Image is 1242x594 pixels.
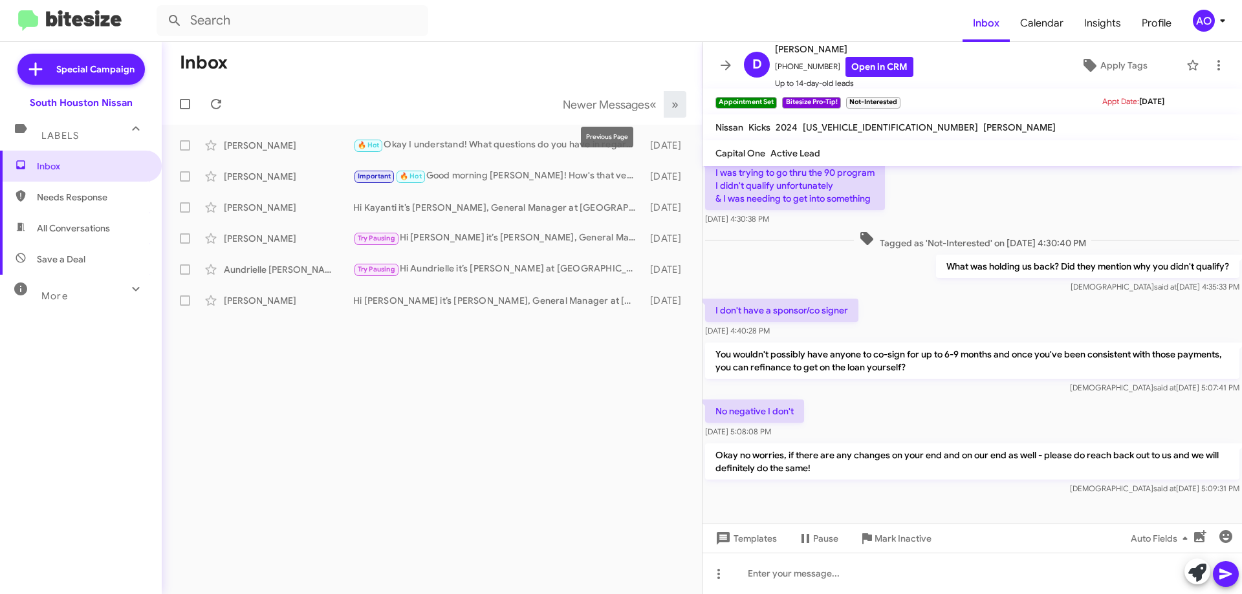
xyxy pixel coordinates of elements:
[644,170,692,183] div: [DATE]
[705,343,1239,379] p: You wouldn't possibly have anyone to co-sign for up to 6-9 months and once you've been consistent...
[936,255,1239,278] p: What was holding us back? Did they mention why you didn't qualify?
[353,231,644,246] div: Hi [PERSON_NAME] it’s [PERSON_NAME], General Manager at [GEOGRAPHIC_DATA] Nissan. Thanks again fo...
[715,147,765,159] span: Capital One
[715,122,743,133] span: Nissan
[752,54,762,75] span: D
[1074,5,1131,42] a: Insights
[854,231,1091,249] span: Tagged as 'Not-Interested' on [DATE] 4:30:40 PM
[1071,282,1239,292] span: [DEMOGRAPHIC_DATA] [DATE] 4:35:33 PM
[41,290,68,302] span: More
[703,527,787,550] button: Templates
[353,138,644,153] div: Okay I understand! What questions do you have in regards to the Rogue?
[224,263,353,276] div: Aundrielle [PERSON_NAME]
[224,139,353,152] div: [PERSON_NAME]
[770,147,820,159] span: Active Lead
[1154,282,1177,292] span: said at
[803,122,978,133] span: [US_VEHICLE_IDENTIFICATION_NUMBER]
[37,222,110,235] span: All Conversations
[224,201,353,214] div: [PERSON_NAME]
[581,127,633,147] div: Previous Page
[224,232,353,245] div: [PERSON_NAME]
[644,294,692,307] div: [DATE]
[705,427,771,436] span: [DATE] 5:08:08 PM
[1047,54,1180,77] button: Apply Tags
[358,234,395,242] span: Try Pausing
[555,91,664,118] button: Previous
[983,122,1056,133] span: [PERSON_NAME]
[644,263,692,276] div: [DATE]
[1182,10,1228,32] button: AO
[17,54,145,85] a: Special Campaign
[556,91,686,118] nav: Page navigation example
[353,201,644,214] div: Hi Kayanti it’s [PERSON_NAME], General Manager at [GEOGRAPHIC_DATA] Nissan. Thanks again for reac...
[1120,527,1203,550] button: Auto Fields
[37,191,147,204] span: Needs Response
[782,97,840,109] small: Bitesize Pro-Tip!
[775,57,913,77] span: [PHONE_NUMBER]
[713,527,777,550] span: Templates
[649,96,657,112] span: «
[849,527,942,550] button: Mark Inactive
[845,57,913,77] a: Open in CRM
[37,253,85,266] span: Save a Deal
[705,399,804,423] p: No negative I don't
[705,443,1239,480] p: Okay no worries, if there are any changes on your end and on our end as well - please do reach ba...
[705,161,885,210] p: I was trying to go thru the 90 program I didn't qualify unfortunately & I was needing to get into...
[1102,96,1139,106] span: Appt Date:
[644,139,692,152] div: [DATE]
[400,172,422,180] span: 🔥 Hot
[1131,5,1182,42] a: Profile
[358,265,395,273] span: Try Pausing
[563,98,649,112] span: Newer Messages
[787,527,849,550] button: Pause
[224,294,353,307] div: [PERSON_NAME]
[358,141,380,149] span: 🔥 Hot
[157,5,428,36] input: Search
[875,527,931,550] span: Mark Inactive
[358,172,391,180] span: Important
[775,77,913,90] span: Up to 14-day-old leads
[1139,96,1164,106] span: [DATE]
[1070,483,1239,493] span: [DEMOGRAPHIC_DATA] [DATE] 5:09:31 PM
[644,201,692,214] div: [DATE]
[846,97,900,109] small: Not-Interested
[37,160,147,173] span: Inbox
[813,527,838,550] span: Pause
[1010,5,1074,42] a: Calendar
[1131,527,1193,550] span: Auto Fields
[715,97,777,109] small: Appointment Set
[1193,10,1215,32] div: AO
[644,232,692,245] div: [DATE]
[353,262,644,277] div: Hi Aundrielle it’s [PERSON_NAME] at [GEOGRAPHIC_DATA] Nissan. Happy [DATE][DATE]! Enjoy EGGstrava...
[353,169,644,184] div: Good morning [PERSON_NAME]! How's that vehicle search going? Did you by any chance get to get a s...
[664,91,686,118] button: Next
[41,130,79,142] span: Labels
[775,41,913,57] span: [PERSON_NAME]
[776,122,798,133] span: 2024
[705,214,769,224] span: [DATE] 4:30:38 PM
[224,170,353,183] div: [PERSON_NAME]
[1070,383,1239,392] span: [DEMOGRAPHIC_DATA] [DATE] 5:07:41 PM
[30,96,133,109] div: South Houston Nissan
[1100,54,1148,77] span: Apply Tags
[705,326,770,335] span: [DATE] 4:40:28 PM
[180,52,228,73] h1: Inbox
[963,5,1010,42] a: Inbox
[1153,483,1176,493] span: said at
[671,96,679,112] span: »
[1153,383,1176,392] span: said at
[748,122,770,133] span: Kicks
[353,294,644,307] div: Hi [PERSON_NAME] it’s [PERSON_NAME], General Manager at [GEOGRAPHIC_DATA] Nissan. Thanks again fo...
[705,299,858,322] p: I don't have a sponsor/co signer
[56,63,135,76] span: Special Campaign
